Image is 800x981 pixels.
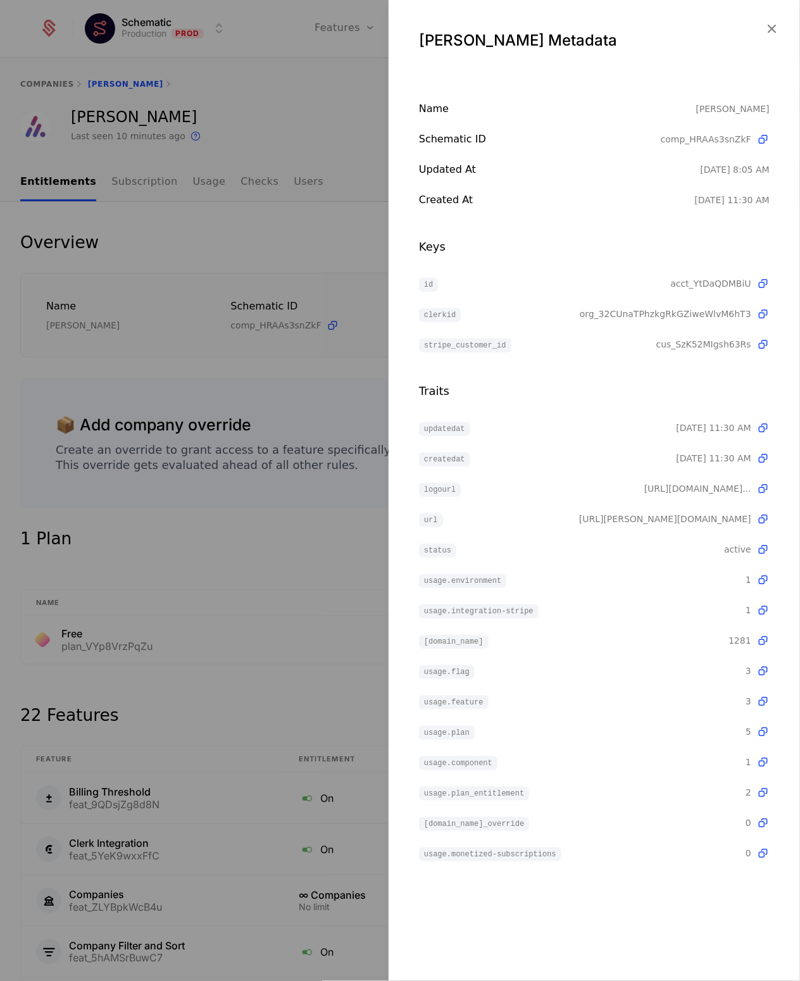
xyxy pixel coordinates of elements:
[644,484,751,494] span: https://img.clerk.com/eyJ0eXBlIjoicHJveHkiLCJzcmMiOiJodHRwczovL2ltYWdlcy5jbGVyay5kZXYvdXBsb2FkZWQ...
[419,308,461,322] span: clerkid
[419,726,475,740] span: usage.plan
[419,513,443,527] span: url
[746,786,751,799] span: 2
[696,101,770,116] div: [PERSON_NAME]
[419,756,497,770] span: usage.component
[419,192,695,208] div: Created at
[677,422,751,434] span: 9/3/25, 11:30 AM
[746,725,751,738] span: 5
[746,573,751,586] span: 1
[746,756,751,768] span: 1
[419,132,661,147] div: Schematic ID
[671,277,751,290] span: acct_YtDaQDMBiU
[656,338,751,351] span: cus_SzK52MIgsh63Rs
[419,665,475,679] span: usage.flag
[419,101,696,116] div: Name
[724,543,751,556] span: active
[746,665,751,677] span: 3
[701,163,770,176] div: 10/10/25, 8:05 AM
[644,482,751,495] span: [object Object]
[746,847,751,859] span: 0
[579,513,751,525] span: https://aline.co
[419,382,770,400] div: Traits
[419,278,438,292] span: id
[419,453,470,466] span: createdat
[419,162,701,177] div: Updated at
[580,308,751,320] span: org_32CUnaTPhzkgRkGZiweWlvM6hT3
[419,574,506,588] span: usage.environment
[728,634,751,647] span: 1281
[677,452,751,465] span: 9/3/25, 11:30 AM
[419,847,561,861] span: usage.monetized-subscriptions
[419,339,511,353] span: stripe_customer_id
[746,604,751,616] span: 1
[419,604,539,618] span: usage.integration-stripe
[419,30,770,51] div: [PERSON_NAME] Metadata
[419,544,456,558] span: status
[419,483,461,497] span: logourl
[419,422,470,436] span: updatedat
[746,695,751,708] span: 3
[695,194,770,206] div: 9/3/25, 11:30 AM
[419,817,529,831] span: [DOMAIN_NAME]_override
[746,816,751,829] span: 0
[419,696,489,709] span: usage.feature
[419,238,770,256] div: Keys
[419,787,529,801] span: usage.plan_entitlement
[419,635,489,649] span: [DOMAIN_NAME]
[661,133,751,146] span: comp_HRAAs3snZkF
